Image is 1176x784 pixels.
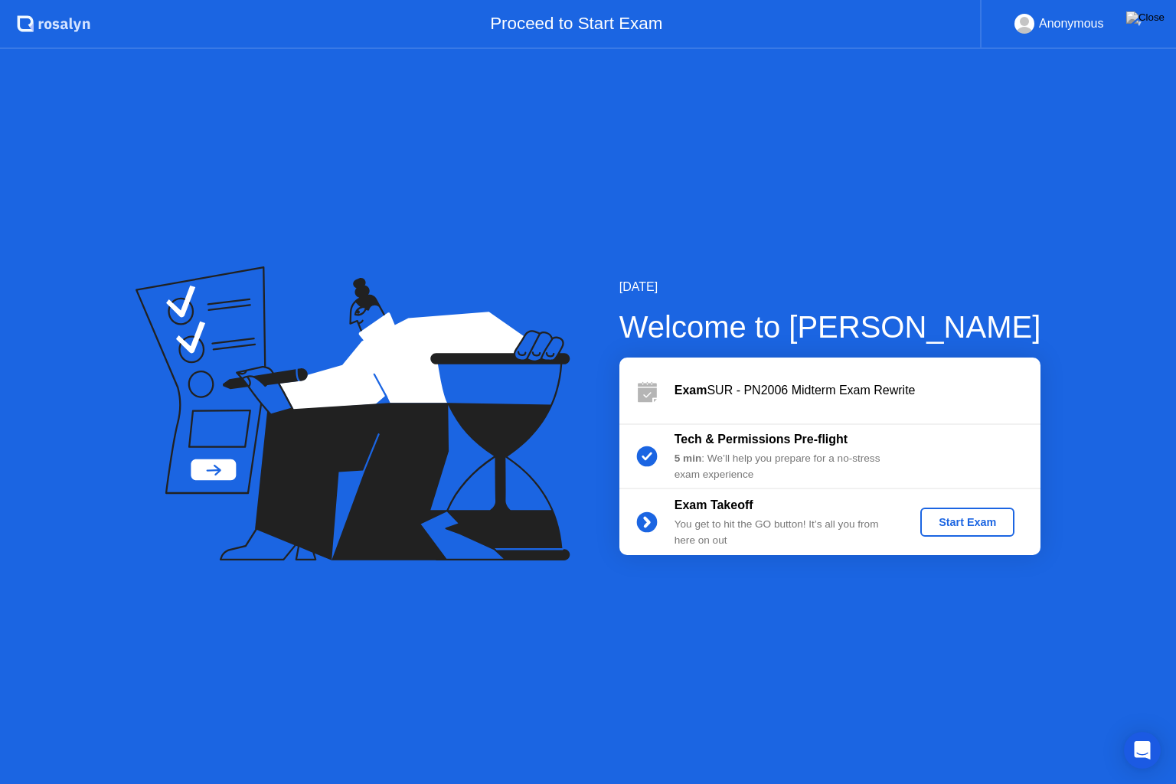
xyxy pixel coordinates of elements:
div: You get to hit the GO button! It’s all you from here on out [675,517,895,548]
div: [DATE] [619,278,1041,296]
button: Start Exam [920,508,1014,537]
div: Welcome to [PERSON_NAME] [619,304,1041,350]
div: SUR - PN2006 Midterm Exam Rewrite [675,381,1040,400]
b: Tech & Permissions Pre-flight [675,433,848,446]
div: Anonymous [1039,14,1104,34]
b: 5 min [675,452,702,464]
img: Close [1126,11,1165,24]
div: : We’ll help you prepare for a no-stress exam experience [675,451,895,482]
b: Exam [675,384,707,397]
b: Exam Takeoff [675,498,753,511]
div: Start Exam [926,516,1008,528]
div: Open Intercom Messenger [1124,732,1161,769]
